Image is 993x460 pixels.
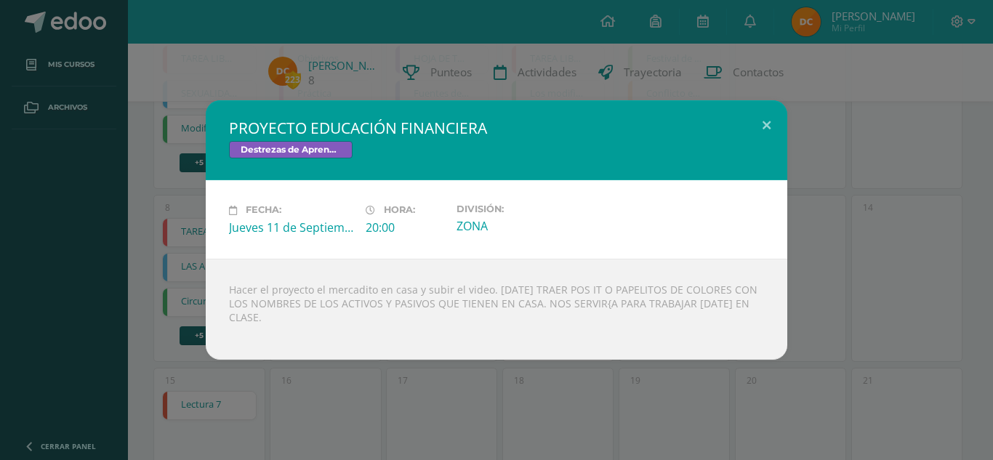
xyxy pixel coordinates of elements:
div: Jueves 11 de Septiembre [229,219,354,235]
span: Hora: [384,205,415,216]
div: Hacer el proyecto el mercadito en casa y subir el video. [DATE] TRAER POS IT O PAPELITOS DE COLOR... [206,259,787,360]
button: Close (Esc) [746,100,787,150]
span: Fecha: [246,205,281,216]
h2: PROYECTO EDUCACIÓN FINANCIERA [229,118,764,138]
div: 20:00 [366,219,445,235]
label: División: [457,203,582,214]
span: Destrezas de Aprendizaje [229,141,353,158]
div: ZONA [457,218,582,234]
